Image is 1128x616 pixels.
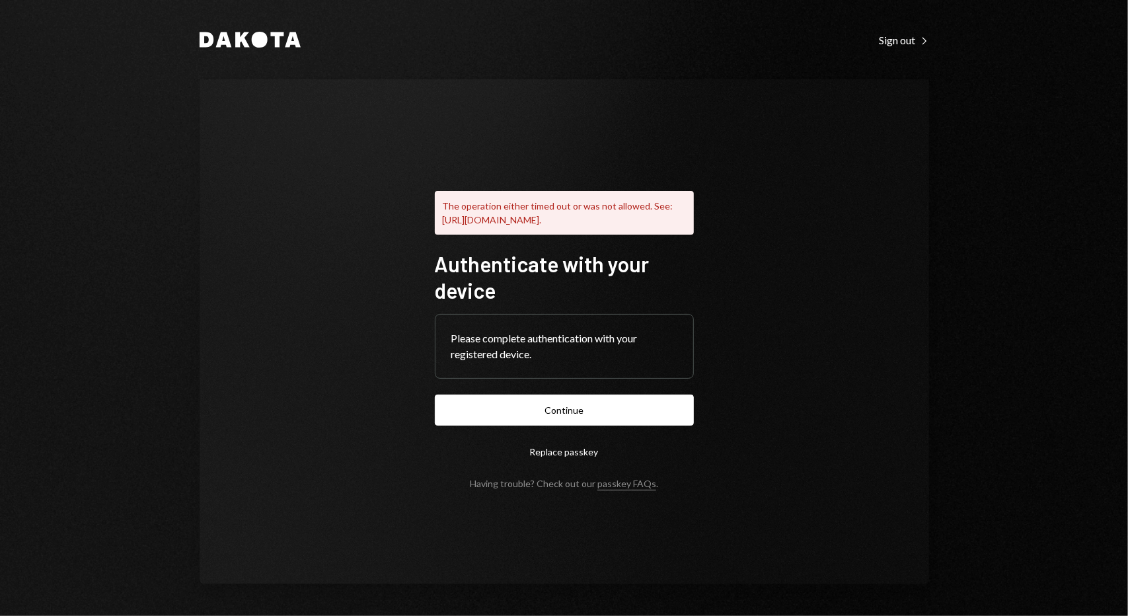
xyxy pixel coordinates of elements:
[435,250,694,303] h1: Authenticate with your device
[435,191,694,235] div: The operation either timed out or was not allowed. See: [URL][DOMAIN_NAME].
[880,32,929,47] a: Sign out
[880,34,929,47] div: Sign out
[435,436,694,467] button: Replace passkey
[435,395,694,426] button: Continue
[451,330,677,362] div: Please complete authentication with your registered device.
[470,478,658,489] div: Having trouble? Check out our .
[597,478,656,490] a: passkey FAQs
